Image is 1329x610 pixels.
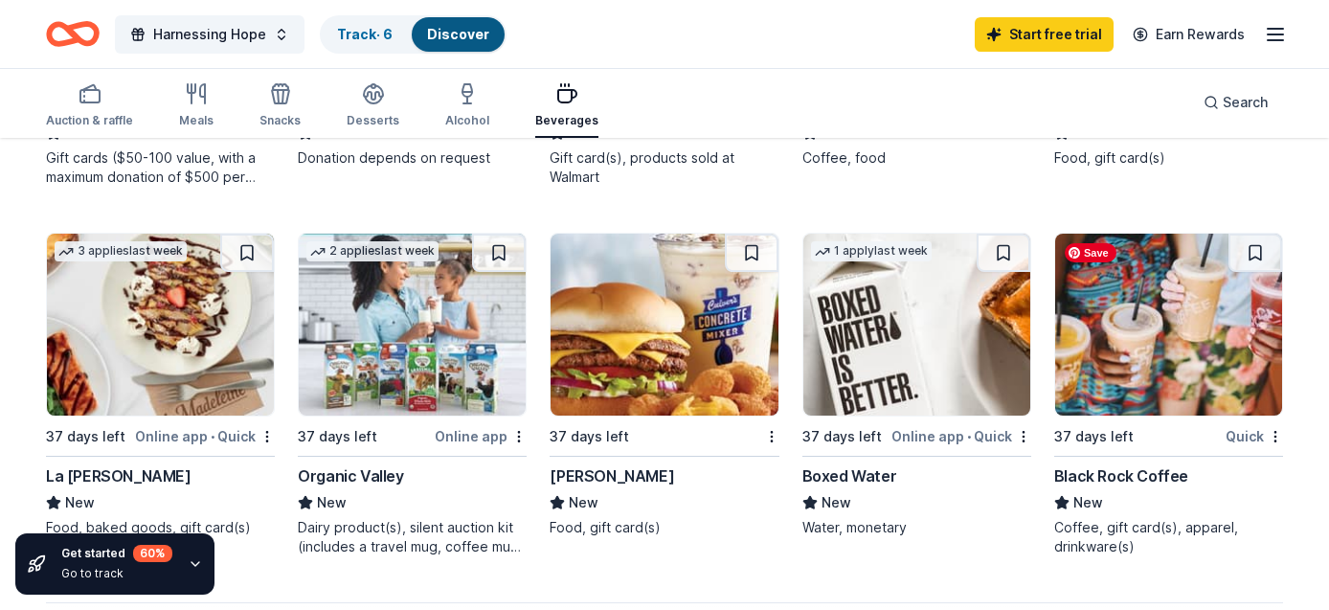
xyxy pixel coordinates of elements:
[822,491,851,514] span: New
[46,113,133,128] div: Auction & raffle
[802,518,1031,537] div: Water, monetary
[347,113,399,128] div: Desserts
[317,491,347,514] span: New
[179,113,214,128] div: Meals
[550,233,778,537] a: Image for Culver's 37 days left[PERSON_NAME]NewFood, gift card(s)
[1065,243,1116,262] span: Save
[550,464,674,487] div: [PERSON_NAME]
[46,425,125,448] div: 37 days left
[550,425,629,448] div: 37 days left
[179,75,214,138] button: Meals
[61,545,172,562] div: Get started
[535,75,598,138] button: Beverages
[153,23,266,46] span: Harnessing Hope
[46,75,133,138] button: Auction & raffle
[46,233,275,537] a: Image for La Madeleine3 applieslast week37 days leftOnline app•QuickLa [PERSON_NAME]NewFood, bake...
[46,11,100,56] a: Home
[803,234,1030,416] img: Image for Boxed Water
[551,234,777,416] img: Image for Culver's
[435,424,527,448] div: Online app
[550,148,778,187] div: Gift card(s), products sold at Walmart
[47,234,274,416] img: Image for La Madeleine
[298,148,527,168] div: Donation depends on request
[259,113,301,128] div: Snacks
[299,234,526,416] img: Image for Organic Valley
[1054,233,1283,556] a: Image for Black Rock Coffee37 days leftQuickBlack Rock CoffeeNewCoffee, gift card(s), apparel, dr...
[298,233,527,556] a: Image for Organic Valley2 applieslast week37 days leftOnline appOrganic ValleyNewDairy product(s)...
[337,26,393,42] a: Track· 6
[445,75,489,138] button: Alcohol
[46,148,275,187] div: Gift cards ($50-100 value, with a maximum donation of $500 per year)
[802,233,1031,537] a: Image for Boxed Water1 applylast week37 days leftOnline app•QuickBoxed WaterNewWater, monetary
[61,566,172,581] div: Go to track
[1226,424,1283,448] div: Quick
[133,545,172,562] div: 60 %
[891,424,1031,448] div: Online app Quick
[65,491,95,514] span: New
[1073,491,1103,514] span: New
[975,17,1114,52] a: Start free trial
[1054,148,1283,168] div: Food, gift card(s)
[298,518,527,556] div: Dairy product(s), silent auction kit (includes a travel mug, coffee mug, freezer bag, umbrella, m...
[298,464,403,487] div: Organic Valley
[1054,464,1188,487] div: Black Rock Coffee
[535,113,598,128] div: Beverages
[115,15,304,54] button: Harnessing Hope
[802,464,897,487] div: Boxed Water
[306,241,439,261] div: 2 applies last week
[1121,17,1256,52] a: Earn Rewards
[550,518,778,537] div: Food, gift card(s)
[135,424,275,448] div: Online app Quick
[320,15,507,54] button: Track· 6Discover
[1054,518,1283,556] div: Coffee, gift card(s), apparel, drinkware(s)
[1055,234,1282,416] img: Image for Black Rock Coffee
[347,75,399,138] button: Desserts
[211,429,214,444] span: •
[427,26,489,42] a: Discover
[1223,91,1268,114] span: Search
[55,241,187,261] div: 3 applies last week
[1188,83,1283,122] button: Search
[1054,425,1134,448] div: 37 days left
[259,75,301,138] button: Snacks
[445,113,489,128] div: Alcohol
[802,425,882,448] div: 37 days left
[802,148,1031,168] div: Coffee, food
[967,429,971,444] span: •
[298,425,377,448] div: 37 days left
[46,464,191,487] div: La [PERSON_NAME]
[569,491,598,514] span: New
[811,241,932,261] div: 1 apply last week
